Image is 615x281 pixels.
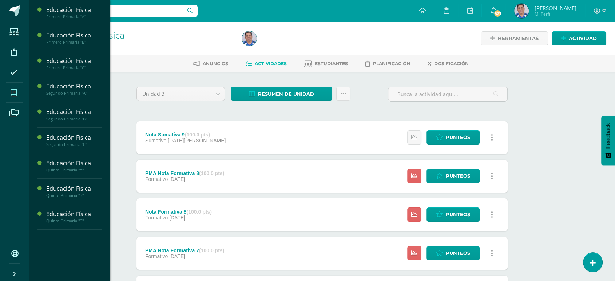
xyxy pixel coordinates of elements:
[185,132,210,138] strong: (100.0 pts)
[46,185,102,193] div: Educación Física
[199,248,224,253] strong: (100.0 pts)
[169,215,185,221] span: [DATE]
[446,131,470,144] span: Punteos
[426,246,480,260] a: Punteos
[186,209,211,215] strong: (100.0 pts)
[446,169,470,183] span: Punteos
[145,209,212,215] div: Nota Formativa 8
[46,210,102,218] div: Educación Física
[145,132,226,138] div: Nota Sumativa 9
[46,91,102,96] div: Segundo Primaria "A"
[169,176,185,182] span: [DATE]
[601,116,615,165] button: Feedback - Mostrar encuesta
[46,134,102,147] a: Educación FísicaSegundo Primaria "C"
[57,40,233,47] div: Segundo Primaria 'C'
[46,159,102,167] div: Educación Física
[426,207,480,222] a: Punteos
[242,31,257,46] img: a70d0038ccf6c87a58865f66233eda2a.png
[255,61,287,66] span: Actividades
[46,159,102,173] a: Educación FísicaQuinto Primaria "A"
[46,193,102,198] div: Quinto Primaria "B"
[514,4,529,18] img: a70d0038ccf6c87a58865f66233eda2a.png
[46,185,102,198] a: Educación FísicaQuinto Primaria "B"
[258,87,314,101] span: Resumen de unidad
[46,40,102,45] div: Primero Primaria "B"
[46,65,102,70] div: Primero Primaria "C"
[199,170,224,176] strong: (100.0 pts)
[534,11,576,17] span: Mi Perfil
[168,138,226,143] span: [DATE][PERSON_NAME]
[145,138,166,143] span: Sumativo
[446,246,470,260] span: Punteos
[46,142,102,147] div: Segundo Primaria "C"
[46,14,102,19] div: Primero Primaria "A"
[145,253,168,259] span: Formativo
[434,61,469,66] span: Dosificación
[426,169,480,183] a: Punteos
[481,31,548,45] a: Herramientas
[46,210,102,223] a: Educación FísicaQuinto Primaria "C"
[46,116,102,122] div: Segundo Primaria "B"
[145,170,224,176] div: PMA Nota Formativa 8
[145,215,168,221] span: Formativo
[388,87,507,101] input: Busca la actividad aquí...
[193,58,228,70] a: Anuncios
[46,82,102,91] div: Educación Física
[498,32,539,45] span: Herramientas
[446,208,470,221] span: Punteos
[46,6,102,19] a: Educación FísicaPrimero Primaria "A"
[34,5,198,17] input: Busca un usuario...
[203,61,228,66] span: Anuncios
[373,61,410,66] span: Planificación
[145,176,168,182] span: Formativo
[46,82,102,96] a: Educación FísicaSegundo Primaria "A"
[605,123,611,149] span: Feedback
[426,130,480,145] a: Punteos
[315,61,348,66] span: Estudiantes
[231,87,332,101] a: Resumen de unidad
[46,6,102,14] div: Educación Física
[46,31,102,45] a: Educación FísicaPrimero Primaria "B"
[46,108,102,121] a: Educación FísicaSegundo Primaria "B"
[169,253,185,259] span: [DATE]
[534,4,576,12] span: [PERSON_NAME]
[145,248,224,253] div: PMA Nota Formativa 7
[365,58,410,70] a: Planificación
[493,9,501,17] span: 827
[428,58,469,70] a: Dosificación
[246,58,287,70] a: Actividades
[46,218,102,223] div: Quinto Primaria "C"
[137,87,225,101] a: Unidad 3
[552,31,606,45] a: Actividad
[304,58,348,70] a: Estudiantes
[46,167,102,173] div: Quinto Primaria "A"
[46,31,102,40] div: Educación Física
[569,32,597,45] span: Actividad
[57,30,233,40] h1: Educación Física
[46,57,102,65] div: Educación Física
[46,57,102,70] a: Educación FísicaPrimero Primaria "C"
[46,108,102,116] div: Educación Física
[142,87,205,101] span: Unidad 3
[46,134,102,142] div: Educación Física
